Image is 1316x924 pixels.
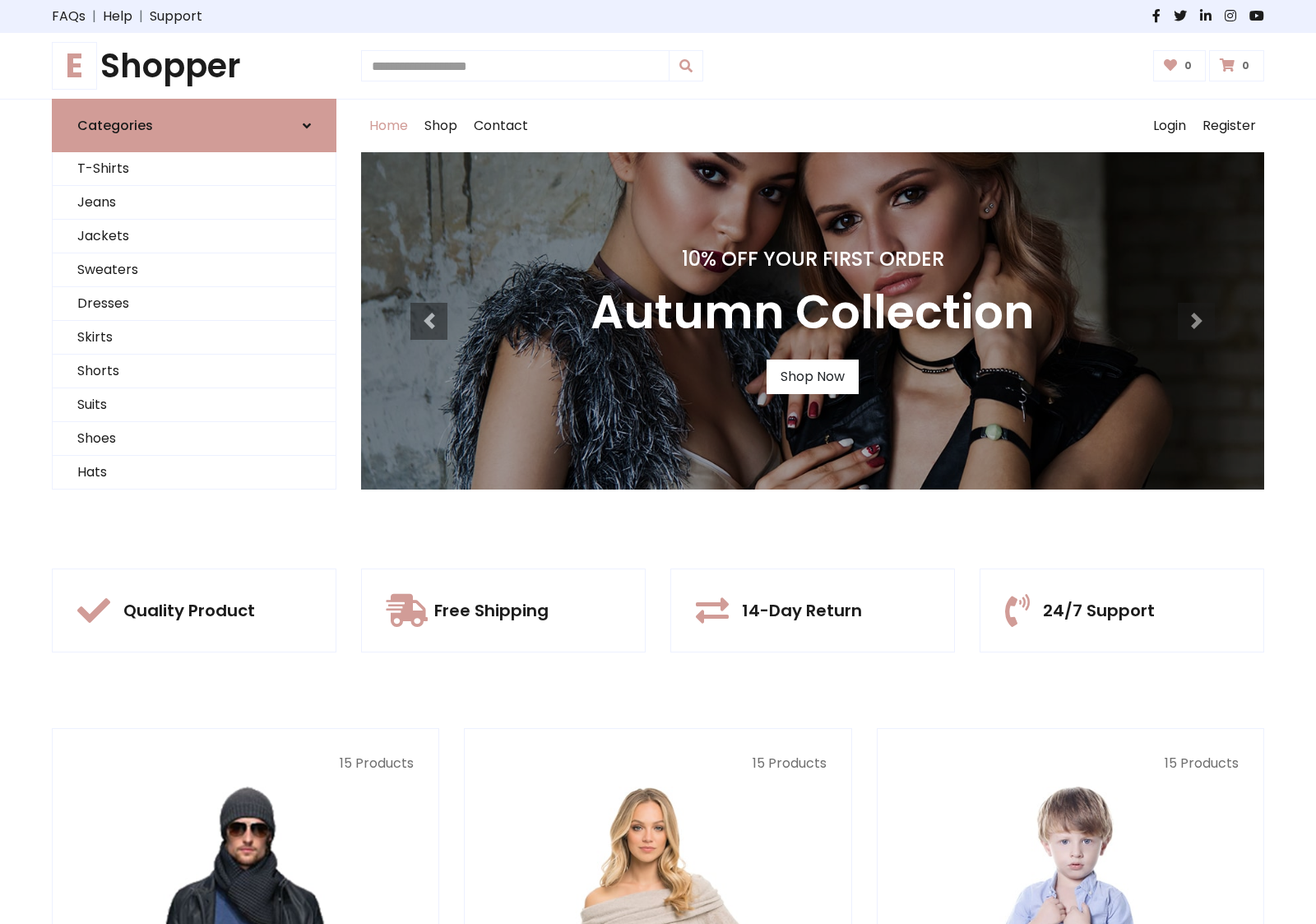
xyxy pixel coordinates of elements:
h5: Free Shipping [434,601,549,620]
h3: Autumn Collection [591,285,1035,340]
a: 0 [1153,50,1207,81]
h6: Categories [77,118,153,133]
a: Categories [52,99,336,152]
a: FAQs [52,7,86,26]
h1: Shopper [52,46,336,86]
a: Suits [53,388,336,422]
a: Shoes [53,422,336,456]
a: Sweaters [53,253,336,287]
a: 0 [1209,50,1264,81]
a: Shop Now [767,360,859,394]
a: Contact [466,100,536,152]
span: 0 [1238,58,1253,73]
h5: 14-Day Return [742,601,862,620]
span: | [132,7,150,26]
a: Skirts [53,321,336,355]
span: E [52,42,97,90]
span: | [86,7,103,26]
a: Jackets [53,220,336,253]
a: Shop [416,100,466,152]
a: Jeans [53,186,336,220]
a: Support [150,7,202,26]
a: T-Shirts [53,152,336,186]
a: Login [1145,100,1194,152]
p: 15 Products [902,754,1239,773]
a: Hats [53,456,336,490]
p: 15 Products [489,754,826,773]
h5: 24/7 Support [1043,601,1155,620]
a: Shorts [53,355,336,388]
span: 0 [1180,58,1196,73]
a: Dresses [53,287,336,321]
a: Register [1194,100,1264,152]
a: Home [361,100,416,152]
a: EShopper [52,46,336,86]
a: Help [103,7,132,26]
p: 15 Products [77,754,414,773]
h4: 10% Off Your First Order [591,248,1035,272]
h5: Quality Product [123,601,255,620]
